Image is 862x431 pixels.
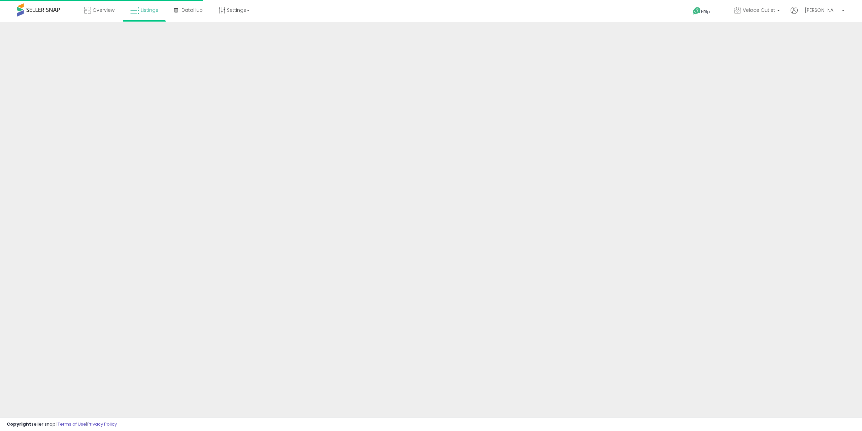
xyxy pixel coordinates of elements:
span: Listings [141,7,158,13]
a: Hi [PERSON_NAME] [791,7,844,22]
span: DataHub [181,7,203,13]
i: Get Help [693,7,701,15]
span: Overview [93,7,114,13]
a: Help [688,2,723,22]
span: Hi [PERSON_NAME] [799,7,840,13]
span: Help [701,9,710,14]
span: Veloce Outlet [743,7,775,13]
